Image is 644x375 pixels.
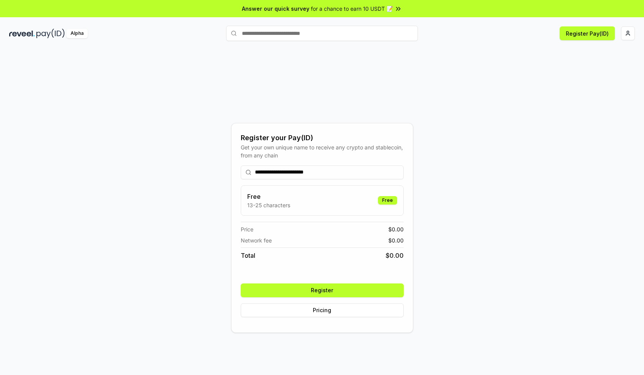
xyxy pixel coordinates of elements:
span: Answer our quick survey [242,5,309,13]
h3: Free [247,192,290,201]
div: Get your own unique name to receive any crypto and stablecoin, from any chain [241,143,404,159]
span: $ 0.00 [388,236,404,244]
div: Alpha [66,29,88,38]
p: 13-25 characters [247,201,290,209]
button: Register [241,283,404,297]
span: Price [241,225,253,233]
span: Total [241,251,255,260]
span: Network fee [241,236,272,244]
img: pay_id [36,29,65,38]
button: Register Pay(ID) [560,26,615,40]
span: for a chance to earn 10 USDT 📝 [311,5,393,13]
button: Pricing [241,303,404,317]
span: $ 0.00 [388,225,404,233]
div: Register your Pay(ID) [241,133,404,143]
img: reveel_dark [9,29,35,38]
span: $ 0.00 [386,251,404,260]
div: Free [378,196,397,205]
